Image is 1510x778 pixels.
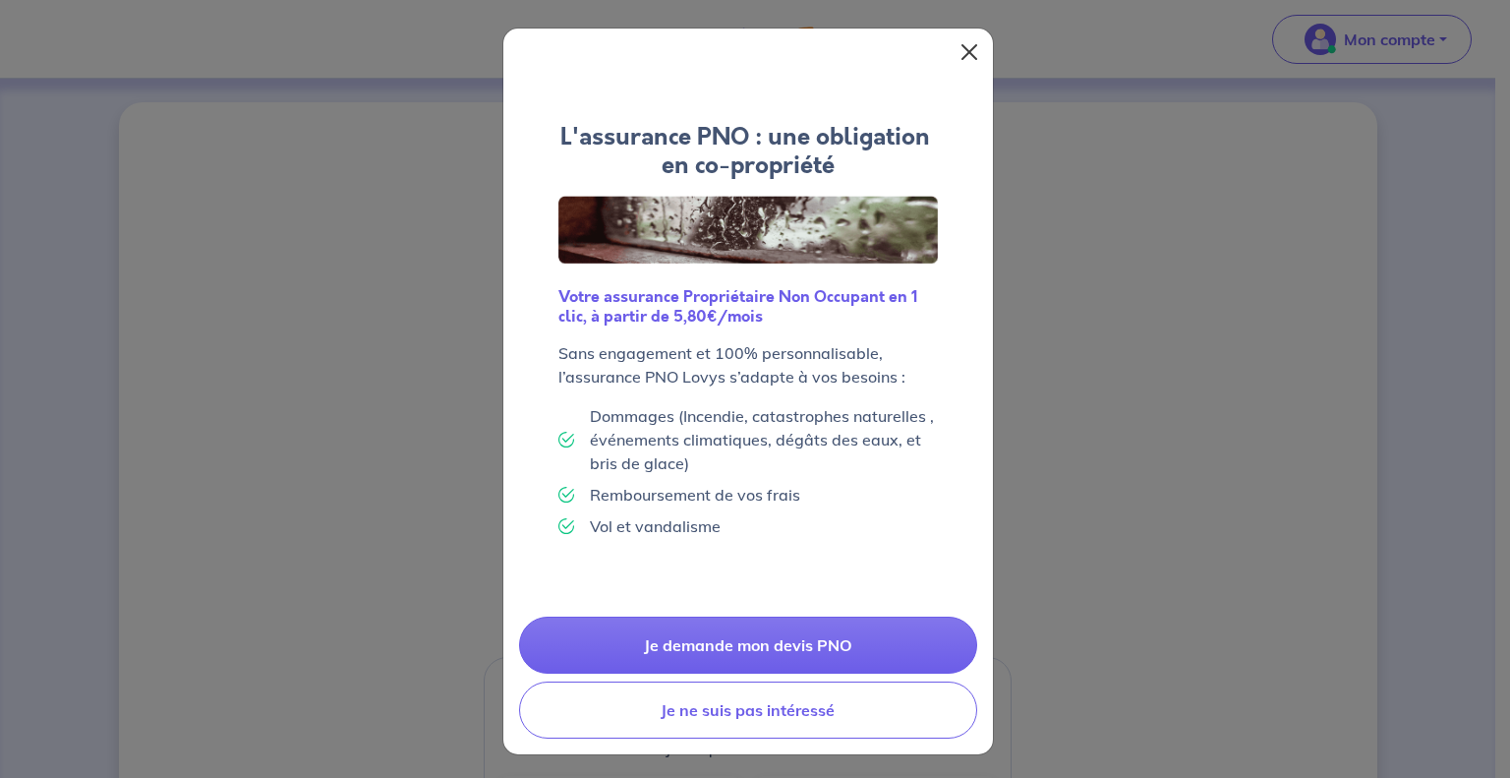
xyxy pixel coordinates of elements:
[519,617,977,674] a: Je demande mon devis PNO
[558,341,938,389] p: Sans engagement et 100% personnalisable, l’assurance PNO Lovys s’adapte à vos besoins :
[590,514,721,538] p: Vol et vandalisme
[558,123,938,180] h4: L'assurance PNO : une obligation en co-propriété
[558,287,938,325] h6: Votre assurance Propriétaire Non Occupant en 1 clic, à partir de 5,80€/mois
[590,483,800,507] p: Remboursement de vos frais
[590,404,938,475] p: Dommages (Incendie, catastrophes naturelles , événements climatiques, dégâts des eaux, et bris de...
[558,196,938,265] img: Logo Lovys
[954,36,985,68] button: Close
[519,682,977,739] button: Je ne suis pas intéressé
